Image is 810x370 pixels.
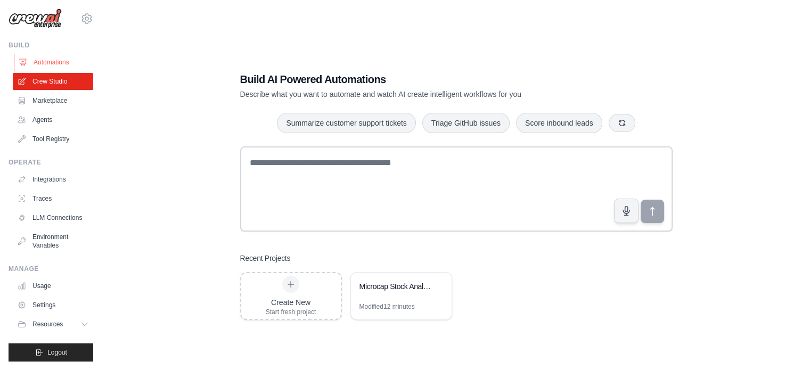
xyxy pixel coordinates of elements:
a: Settings [13,297,93,314]
img: Logo [9,9,62,29]
p: Describe what you want to automate and watch AI create intelligent workflows for you [240,89,598,100]
span: Logout [47,348,67,357]
a: Integrations [13,171,93,188]
div: Widget de chat [757,319,810,370]
button: Get new suggestions [609,114,635,132]
div: Start fresh project [266,308,316,316]
button: Resources [13,316,93,333]
a: Tool Registry [13,130,93,147]
a: Usage [13,277,93,294]
div: Create New [266,297,316,308]
button: Score inbound leads [516,113,602,133]
h3: Recent Projects [240,253,291,264]
a: Automations [14,54,94,71]
button: Triage GitHub issues [422,113,510,133]
a: Marketplace [13,92,93,109]
div: Modified 12 minutes [359,302,415,311]
a: LLM Connections [13,209,93,226]
span: Resources [32,320,63,328]
div: Build [9,41,93,50]
div: Manage [9,265,93,273]
a: Agents [13,111,93,128]
button: Logout [9,343,93,361]
iframe: Chat Widget [757,319,810,370]
div: Microcap Stock Analysis AI [359,281,432,292]
button: Summarize customer support tickets [277,113,415,133]
a: Traces [13,190,93,207]
h1: Build AI Powered Automations [240,72,598,87]
button: Click to speak your automation idea [614,199,639,223]
a: Environment Variables [13,228,93,254]
a: Crew Studio [13,73,93,90]
div: Operate [9,158,93,167]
